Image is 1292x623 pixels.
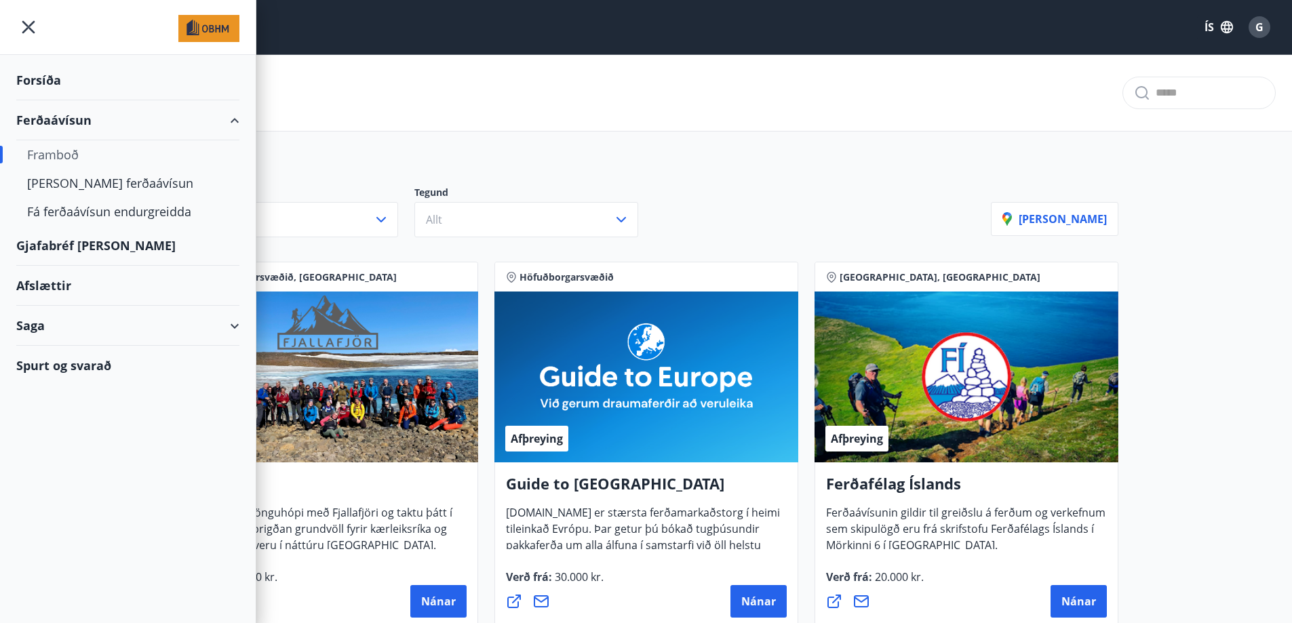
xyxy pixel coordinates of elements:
div: Framboð [27,140,229,169]
p: [PERSON_NAME] [1002,212,1107,226]
p: Svæði [174,186,414,202]
span: [GEOGRAPHIC_DATA], [GEOGRAPHIC_DATA] [840,270,1040,284]
div: [PERSON_NAME] ferðaávísun [27,169,229,197]
span: 30.000 kr. [552,569,604,584]
span: Höfuðborgarsvæðið [520,270,614,284]
span: Nánar [741,594,776,609]
span: Verð frá : [506,569,604,595]
span: Höfuðborgarsvæðið, [GEOGRAPHIC_DATA] [199,270,397,284]
span: Nánar [1061,594,1096,609]
button: Allt [414,202,638,237]
img: union_logo [178,15,239,42]
h4: Ferðafélag Íslands [826,473,1107,504]
div: Fá ferðaávísun endurgreidda [27,197,229,226]
div: Forsíða [16,60,239,100]
span: Afþreying [511,431,563,446]
span: [DOMAIN_NAME] er stærsta ferðamarkaðstorg í heimi tileinkað Evrópu. Þar getur þú bókað tugþúsundi... [506,505,780,596]
div: Afslættir [16,266,239,306]
button: menu [16,15,41,39]
button: [PERSON_NAME] [991,202,1118,236]
button: Allt [174,202,398,237]
div: Gjafabréf [PERSON_NAME] [16,226,239,266]
button: G [1243,11,1276,43]
h4: Guide to [GEOGRAPHIC_DATA] [506,473,787,504]
span: G [1255,20,1264,35]
button: Nánar [410,585,467,618]
button: Nánar [730,585,787,618]
div: Spurt og svarað [16,346,239,385]
div: Ferðaávísun [16,100,239,140]
span: Nánar [421,594,456,609]
span: Afþreying [831,431,883,446]
span: Verð frá : [826,569,924,595]
span: Allt [426,212,442,227]
div: Saga [16,306,239,346]
h4: Fjallafjör [186,473,467,504]
p: Tegund [414,186,654,202]
button: ÍS [1197,15,1240,39]
span: Ferðaávísunin gildir til greiðslu á ferðum og verkefnum sem skipulögð eru frá skrifstofu Ferðafél... [826,505,1105,563]
span: Vertu með í gönguhópi með Fjallafjöri og taktu þátt í að skapa heilbrigðan grundvöll fyrir kærlei... [186,505,452,563]
button: Nánar [1051,585,1107,618]
span: 20.000 kr. [872,569,924,584]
